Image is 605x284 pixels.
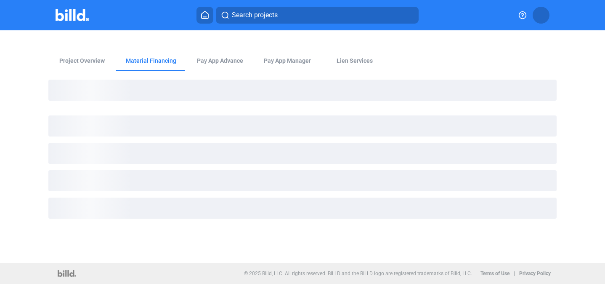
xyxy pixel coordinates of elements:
[48,143,557,164] div: loading
[197,56,243,65] div: Pay App Advance
[244,271,472,276] p: © 2025 Billd, LLC. All rights reserved. BILLD and the BILLD logo are registered trademarks of Bil...
[337,56,373,65] div: Lien Services
[480,271,509,276] b: Terms of Use
[58,270,76,277] img: logo
[514,271,515,276] p: |
[48,198,557,219] div: loading
[59,56,105,65] div: Project Overview
[519,271,551,276] b: Privacy Policy
[126,56,176,65] div: Material Financing
[48,170,557,191] div: loading
[48,115,557,137] div: loading
[48,80,557,101] div: loading
[264,56,311,65] span: Pay App Manager
[216,7,419,24] button: Search projects
[56,9,89,21] img: Billd Company Logo
[232,10,278,20] span: Search projects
